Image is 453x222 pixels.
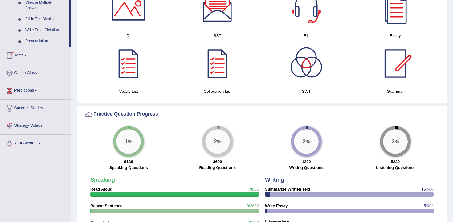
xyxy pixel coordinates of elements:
strong: Read Aloud [90,187,112,191]
big: 2 [214,138,217,145]
div: % [205,129,230,154]
h4: SWT [265,88,348,95]
span: /600 [426,187,434,191]
h4: Essay [354,32,437,39]
strong: Summarize Written Text [265,187,310,191]
div: % [116,129,141,154]
span: 16 [421,187,426,191]
h4: Vocab List [87,88,170,95]
div: Practice Question Progress [84,110,440,119]
strong: 3699 [213,159,222,164]
h4: DI [87,32,170,39]
label: Listening Questions [376,165,414,171]
a: Strategy Videos [0,117,71,133]
a: Success Stories [0,100,71,115]
big: 1 [125,138,128,145]
label: Speaking Questions [109,165,148,171]
h4: Collocation List [176,88,259,95]
h4: RL [265,32,348,39]
span: 70 [249,187,253,191]
strong: Write Essay [265,203,288,208]
h4: SST [176,32,259,39]
a: Tests [0,47,71,62]
strong: Speaking [90,177,115,183]
span: /602 [426,203,434,208]
strong: 1202 [302,159,311,164]
div: % [294,129,319,154]
strong: 5220 [391,159,400,164]
span: /51 [253,187,259,191]
a: Pronunciation [22,36,69,47]
div: % [383,129,408,154]
label: Writing Questions [289,165,324,171]
span: /2652 [249,203,259,208]
a: Write From Dictation [22,25,69,36]
big: 3 [391,138,395,145]
a: Online Class [0,64,71,80]
a: Predictions [0,82,71,97]
h4: Grammar [354,88,437,95]
strong: 6136 [124,159,133,164]
a: Fill In The Blanks [22,14,69,25]
span: 5 [423,203,426,208]
span: 9 [247,203,249,208]
big: 2 [303,138,306,145]
strong: Repeat Sentence [90,203,123,208]
strong: Writing [265,177,284,183]
label: Reading Questions [199,165,236,171]
a: Your Account [0,135,71,150]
